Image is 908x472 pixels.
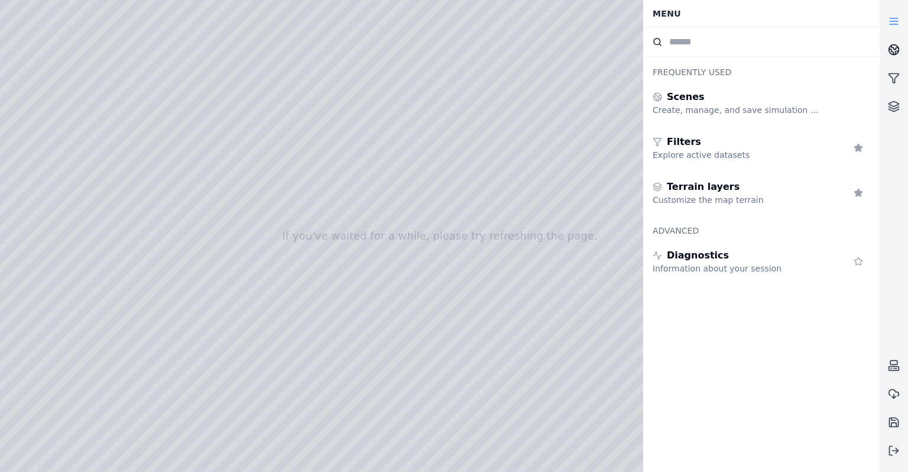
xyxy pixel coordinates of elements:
div: Explore active datasets [653,149,823,161]
div: Create, manage, and save simulation scenes [653,104,823,116]
span: Scenes [667,90,705,104]
div: Menu [646,2,877,25]
div: Advanced [643,215,880,239]
span: Terrain layers [667,180,740,194]
div: Information about your session [653,263,823,274]
span: Filters [667,135,701,149]
div: Frequently Used [643,57,880,80]
span: Diagnostics [667,248,729,263]
div: Customize the map terrain [653,194,823,206]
